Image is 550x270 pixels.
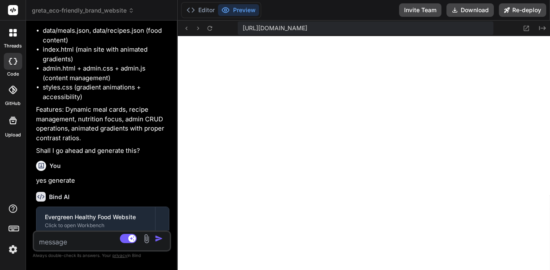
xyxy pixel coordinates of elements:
label: GitHub [5,100,21,107]
span: [URL][DOMAIN_NAME] [243,24,307,32]
span: greta_eco-friendly_brand_website [32,6,134,15]
button: Download [446,3,494,17]
li: index.html (main site with animated gradients) [43,45,169,64]
span: privacy [112,253,127,258]
div: Click to open Workbench [45,222,147,229]
p: Always double-check its answers. Your in Bind [33,252,171,260]
label: code [7,71,19,78]
button: Editor [183,4,218,16]
li: styles.css (gradient animations + accessibility) [43,83,169,102]
button: Re-deploy [499,3,546,17]
img: settings [6,242,20,257]
div: Evergreen Healthy Food Website [45,213,147,221]
li: admin.html + admin.css + admin.js (content management) [43,64,169,83]
button: Preview [218,4,259,16]
h6: You [49,162,61,170]
img: attachment [142,234,151,244]
img: icon [155,234,163,243]
p: Features: Dynamic meal cards, recipe management, nutrition focus, admin CRUD operations, animated... [36,105,169,143]
label: threads [4,42,22,50]
button: Evergreen Healthy Food WebsiteClick to open Workbench [36,207,155,235]
p: yes generate [36,176,169,186]
label: Upload [5,131,21,139]
h6: Bind AI [49,193,70,201]
li: data/meals.json, data/recipes.json (food content) [43,26,169,45]
p: Shall I go ahead and generate this? [36,146,169,156]
button: Invite Team [399,3,441,17]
